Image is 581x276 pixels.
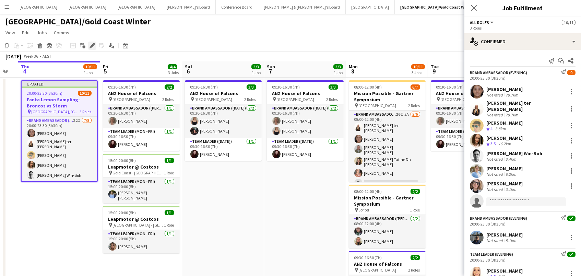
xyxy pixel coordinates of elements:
[185,80,262,161] app-job-card: 09:30-16:30 (7h)3/3ANZ House of Falcons [GEOGRAPHIC_DATA]2 RolesBrand Ambassador ([DATE])2/209:30...
[5,53,21,60] div: [DATE]
[21,80,98,182] div: Updated20:00-23:30 (3h30m)10/11Fanta Lemon Sampling-Broncos vs Storm [GEOGRAPHIC_DATA], [GEOGRAPH...
[359,103,396,108] span: [GEOGRAPHIC_DATA]
[486,135,523,141] div: [PERSON_NAME]
[20,67,29,75] span: 4
[103,128,180,151] app-card-role: Team Leader (Mon - Fri)1/109:30-16:30 (7h)[PERSON_NAME]
[431,104,508,128] app-card-role: Brand Ambassador ([PERSON_NAME])1/109:30-16:30 (7h)[PERSON_NAME]
[267,80,344,161] app-job-card: 09:30-16:30 (7h)3/3ANZ House of Falcons [GEOGRAPHIC_DATA]2 RolesBrand Ambassador ([DATE])2/209:30...
[21,64,29,70] span: Thu
[486,172,504,177] div: Not rated
[333,64,343,69] span: 3/3
[412,70,425,75] div: 3 Jobs
[34,28,50,37] a: Jobs
[430,67,439,75] span: 9
[349,215,426,248] app-card-role: Brand Ambassador ([PERSON_NAME])2/208:00-12:00 (4h)[PERSON_NAME][PERSON_NAME]
[486,92,504,97] div: Not rated
[78,91,92,96] span: 10/11
[103,206,180,253] div: 15:00-20:00 (5h)1/1Leapmotor @ Costcos [GEOGRAPHIC_DATA] - [GEOGRAPHIC_DATA]1 RoleTeam Leader (Mo...
[486,157,504,162] div: Not rated
[354,84,382,90] span: 08:00-12:00 (4h)
[354,255,382,260] span: 09:30-16:30 (7h)
[267,64,275,70] span: Sun
[22,96,97,109] h3: Fanta Lemon Sampling-Broncos vs Storm
[408,267,420,273] span: 2 Roles
[486,86,523,92] div: [PERSON_NAME]
[22,117,97,212] app-card-role: Brand Ambassador (Evening)22I7/820:00-23:30 (3h30m)[PERSON_NAME][PERSON_NAME] ter [PERSON_NAME][P...
[504,92,520,97] div: 78.7km
[411,84,420,90] span: 6/7
[504,238,518,243] div: 5.1km
[486,150,542,157] div: [PERSON_NAME] Win-Boh
[185,138,262,161] app-card-role: Team Leader ([DATE])1/109:30-16:30 (7h)[PERSON_NAME]
[431,80,508,151] app-job-card: 09:30-16:30 (7h)2/2ANZ House of Falcons [GEOGRAPHIC_DATA]2 RolesBrand Ambassador ([PERSON_NAME])1...
[32,109,80,114] span: [GEOGRAPHIC_DATA], [GEOGRAPHIC_DATA]
[190,84,218,90] span: 09:30-16:30 (7h)
[84,70,97,75] div: 1 Job
[245,97,256,102] span: 2 Roles
[486,165,523,172] div: [PERSON_NAME]
[19,28,33,37] a: Edit
[349,111,426,190] app-card-role: Brand Ambassador ([PERSON_NAME])26I5A5/608:00-12:00 (4h)[PERSON_NAME] ter [PERSON_NAME][PERSON_NA...
[486,120,523,126] div: [PERSON_NAME]
[165,158,174,163] span: 1/1
[395,0,479,14] button: [GEOGRAPHIC_DATA]/Gold Coast Winter
[486,100,565,112] div: [PERSON_NAME] ter [PERSON_NAME]
[27,91,63,96] span: 20:00-23:30 (3h30m)
[103,216,180,222] h3: Leapmotor @ Costcos
[327,97,338,102] span: 2 Roles
[486,232,523,238] div: [PERSON_NAME]
[359,207,369,212] span: Sofitel
[490,126,493,131] span: 4
[83,64,97,69] span: 10/11
[486,187,504,192] div: Not rated
[504,172,518,177] div: 8.2km
[113,97,151,102] span: [GEOGRAPHIC_DATA]
[497,141,512,147] div: 16.2km
[359,267,396,273] span: [GEOGRAPHIC_DATA]
[464,3,581,12] h3: Job Fulfilment
[431,128,508,151] app-card-role: Team Leader (Mon - Fri)1/109:30-16:30 (7h)[PERSON_NAME]
[349,80,426,182] app-job-card: 08:00-12:00 (4h)6/7Mission Possible - Gartner Symposium [GEOGRAPHIC_DATA]2 RolesBrand Ambassador ...
[349,185,426,248] div: 08:00-12:00 (4h)2/2Mission Possible - Gartner Symposium Sofitel1 RoleBrand Ambassador ([PERSON_NA...
[251,64,261,69] span: 3/3
[470,257,576,263] div: 20:00-23:30 (3h30m)
[103,64,108,70] span: Fri
[494,126,507,132] div: 3.8km
[441,97,478,102] span: [GEOGRAPHIC_DATA]
[411,64,425,69] span: 10/11
[113,170,164,175] span: Gold Coast - [GEOGRAPHIC_DATA]
[51,28,72,37] a: Comms
[195,97,233,102] span: [GEOGRAPHIC_DATA]
[103,178,180,203] app-card-role: Team Leader (Mon - Fri)1/115:00-20:00 (5h)[PERSON_NAME] [PERSON_NAME]
[486,181,523,187] div: [PERSON_NAME]
[112,0,161,14] button: [GEOGRAPHIC_DATA]
[54,30,69,36] span: Comms
[63,0,112,14] button: [GEOGRAPHIC_DATA]
[272,84,300,90] span: 09:30-16:30 (7h)
[165,84,174,90] span: 2/2
[164,170,174,175] span: 1 Role
[486,112,504,117] div: Not rated
[103,90,180,96] h3: ANZ House of Falcons
[108,84,136,90] span: 09:30-16:30 (7h)
[470,70,527,75] div: Brand Ambassador (Evening)
[470,20,489,25] span: All roles
[486,238,504,243] div: Not rated
[267,104,344,138] app-card-role: Brand Ambassador ([DATE])2/209:30-16:30 (7h)[PERSON_NAME][PERSON_NAME]
[431,90,508,96] h3: ANZ House of Falcons
[504,157,518,162] div: 3.4km
[266,67,275,75] span: 7
[252,70,261,75] div: 1 Job
[184,67,192,75] span: 6
[436,84,464,90] span: 09:30-16:30 (7h)
[37,30,47,36] span: Jobs
[431,64,439,70] span: Tue
[486,268,523,274] div: [PERSON_NAME]
[411,189,420,194] span: 2/2
[277,97,315,102] span: [GEOGRAPHIC_DATA]
[470,76,576,81] div: 20:00-23:30 (3h30m)
[185,64,192,70] span: Sat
